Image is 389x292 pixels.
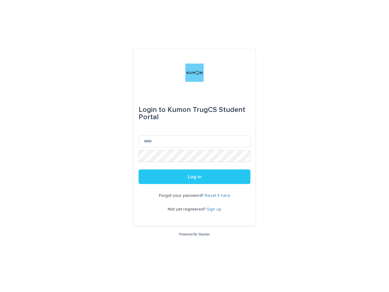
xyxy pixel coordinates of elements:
[207,207,221,211] a: Sign up
[188,174,201,179] span: Log in
[205,193,230,198] a: Reset it here
[139,101,250,126] div: Kumon TrugCS Student Portal
[185,64,204,82] img: o6XkwfS7S2qhyeB9lxyF
[159,193,205,198] span: Forgot your password?
[139,169,250,184] button: Log in
[139,106,166,113] span: Login to
[179,232,210,236] a: Powered By Stacker
[168,207,207,211] span: Not yet registered?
